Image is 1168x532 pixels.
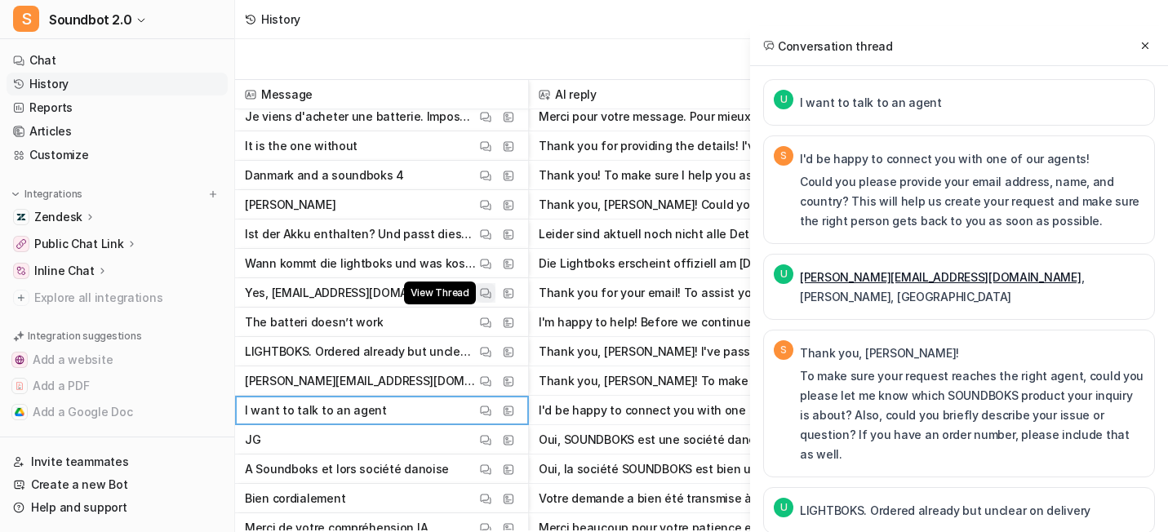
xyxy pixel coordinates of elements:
p: Inline Chat [34,263,95,279]
a: Explore all integrations [7,286,228,309]
img: Inline Chat [16,266,26,276]
button: Integrations [7,186,87,202]
a: [PERSON_NAME][EMAIL_ADDRESS][DOMAIN_NAME] [800,270,1081,284]
p: Zendesk [34,209,82,225]
span: Message [242,80,522,109]
button: Oui, SOUNDBOKS est une société danoise basée à [GEOGRAPHIC_DATA], au [GEOGRAPHIC_DATA]. Elle se s... [539,425,857,454]
p: Je viens d'acheter une batterie. Impossible de la charger [245,102,476,131]
p: , [PERSON_NAME], [GEOGRAPHIC_DATA] [800,268,1144,307]
p: Integrations [24,188,82,201]
button: Merci pour votre message. Pour mieux vous aider, pouvez-vous me donner votre adresse e-mail, votr... [539,102,857,131]
span: S [774,146,793,166]
button: Leider sind aktuell noch nicht alle Details zur Lightboks offiziell bekanntgegeben. Es gibt noch ... [539,219,857,249]
button: Die Lightboks erscheint offiziell am [DATE] und wird dann auf unserer Website erhältlich sein. De... [539,249,857,278]
p: Could you please provide your email address, name, and country? This will help us create your req... [800,172,1144,231]
button: Thank you for your email! To assist you further, could you please provide the following details: ... [539,278,857,308]
button: I'd be happy to connect you with one of our agents! Could you please provide your email address, ... [539,396,857,425]
button: Add a PDFAdd a PDF [7,373,228,399]
p: The batteri doesn’t work [245,308,383,337]
span: S [774,340,793,360]
a: Help and support [7,496,228,519]
p: I want to talk to an agent [245,396,387,425]
img: Public Chat Link [16,239,26,249]
a: Invite teammates [7,450,228,473]
p: Thank you, [PERSON_NAME]! [800,344,1144,363]
button: View Thread [476,283,495,303]
button: Votre demande a bien été transmise à notre équipe SOUNDBOKS. Un agent va vous répondre par e-mail... [539,484,857,513]
button: I'm happy to help! Before we continue, could you please provide your email address? This will hel... [539,308,857,337]
p: It is the one without [245,131,358,161]
p: Integration suggestions [28,329,141,344]
span: Soundbot 2.0 [49,8,131,31]
span: Explore all integrations [34,285,221,311]
img: Add a website [15,355,24,365]
a: Chat [7,49,228,72]
p: [PERSON_NAME][EMAIL_ADDRESS][DOMAIN_NAME], [PERSON_NAME], [GEOGRAPHIC_DATA] [245,366,476,396]
button: Oui, la société SOUNDBOKS est bien une entreprise danoise basée à [GEOGRAPHIC_DATA], au [GEOGRAPH... [539,454,857,484]
img: Zendesk [16,212,26,222]
button: Add a Google DocAdd a Google Doc [7,399,228,425]
p: Public Chat Link [34,236,124,252]
h2: Conversation thread [763,38,893,55]
span: U [774,264,793,284]
a: Articles [7,120,228,143]
a: Reports [7,96,228,119]
button: Add a websiteAdd a website [7,347,228,373]
span: U [774,90,793,109]
a: History [7,73,228,95]
p: [PERSON_NAME] [245,190,335,219]
p: A Soundboks et lors société danoise [245,454,449,484]
p: Yes, [EMAIL_ADDRESS][DOMAIN_NAME] [245,278,462,308]
span: View Thread [404,282,476,304]
p: LIGHTBOKS. Ordered already but unclear on delivery [800,501,1090,521]
img: expand menu [10,188,21,200]
p: I want to talk to an agent [800,93,942,113]
img: Add a PDF [15,381,24,391]
p: To make sure your request reaches the right agent, could you please let me know which SOUNDBOKS p... [800,366,1144,464]
img: explore all integrations [13,290,29,306]
button: Thank you for providing the details! I've sent your request to our support team. One of our agent... [539,131,857,161]
a: Create a new Bot [7,473,228,496]
a: Customize [7,144,228,166]
p: JG [245,425,260,454]
button: Thank you, [PERSON_NAME]! To make sure your request reaches the right agent, could you please let... [539,366,857,396]
p: Ist der Akku enthalten? Und passt dieser auch in die soundboks? [245,219,476,249]
button: Thank you! To make sure I help you as best as possible, could you let me know if your battery is ... [539,161,857,190]
p: I'd be happy to connect you with one of our agents! [800,149,1144,169]
img: menu_add.svg [207,188,219,200]
p: Wann kommt die lightboks und was kostet sie? [245,249,476,278]
p: Danmark and a soundboks 4 [245,161,404,190]
span: U [774,498,793,517]
img: Add a Google Doc [15,407,24,417]
button: Thank you, [PERSON_NAME]! I've passed your request to our team. One of our agents will get back t... [539,337,857,366]
button: Thank you, [PERSON_NAME]! Could you please let me know which country you are located in, as well ... [539,190,857,219]
p: LIGHTBOKS. Ordered already but unclear on delivery [245,337,476,366]
span: S [13,6,39,32]
div: History [261,11,300,28]
p: Bien cordialement [245,484,345,513]
span: AI reply [535,80,860,109]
